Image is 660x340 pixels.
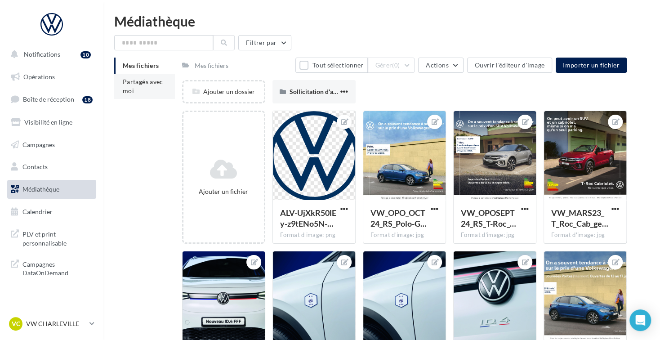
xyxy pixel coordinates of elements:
[5,224,98,251] a: PLV et print personnalisable
[5,89,98,109] a: Boîte de réception18
[290,88,341,95] span: Sollicitation d'avis
[392,62,400,69] span: (0)
[24,118,72,126] span: Visibilité en ligne
[368,58,415,73] button: Gérer(0)
[5,202,98,221] a: Calendrier
[22,185,59,193] span: Médiathèque
[280,208,336,228] span: ALV-UjXkR50lEy-z9tENo5N-poBibF_vTY-Bh2cLCReF6d7-CkHw0359
[195,61,228,70] div: Mes fichiers
[183,87,264,96] div: Ajouter un dossier
[5,255,98,281] a: Campagnes DataOnDemand
[551,231,619,239] div: Format d'image: jpg
[551,208,608,228] span: VW_MARS23_T_Roc_Cab_generik_carre
[23,95,74,103] span: Boîte de réception
[123,62,159,69] span: Mes fichiers
[26,319,86,328] p: VW CHARLEVILLE
[23,73,55,81] span: Opérations
[563,61,620,69] span: Importer un fichier
[238,35,291,50] button: Filtrer par
[22,163,48,170] span: Contacts
[418,58,463,73] button: Actions
[24,50,60,58] span: Notifications
[22,228,93,247] span: PLV et print personnalisable
[370,231,438,239] div: Format d'image: jpg
[370,208,427,228] span: VW_OPO_OCT24_RS_Polo-GMB
[5,45,94,64] button: Notifications 10
[461,231,529,239] div: Format d'image: jpg
[114,14,649,28] div: Médiathèque
[22,208,53,215] span: Calendrier
[556,58,627,73] button: Importer un fichier
[80,51,91,58] div: 10
[5,157,98,176] a: Contacts
[5,113,98,132] a: Visibilité en ligne
[187,187,260,196] div: Ajouter un fichier
[22,258,93,277] span: Campagnes DataOnDemand
[82,96,93,103] div: 18
[7,315,96,332] a: VC VW CHARLEVILLE
[426,61,448,69] span: Actions
[5,67,98,86] a: Opérations
[280,231,348,239] div: Format d'image: png
[5,135,98,154] a: Campagnes
[123,78,163,94] span: Partagés avec moi
[295,58,367,73] button: Tout sélectionner
[461,208,516,228] span: VW_OPOSEPT24_RS_T-Roc_CARRE_PO
[467,58,552,73] button: Ouvrir l'éditeur d'image
[12,319,20,328] span: VC
[22,140,55,148] span: Campagnes
[629,309,651,331] div: Open Intercom Messenger
[5,180,98,199] a: Médiathèque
